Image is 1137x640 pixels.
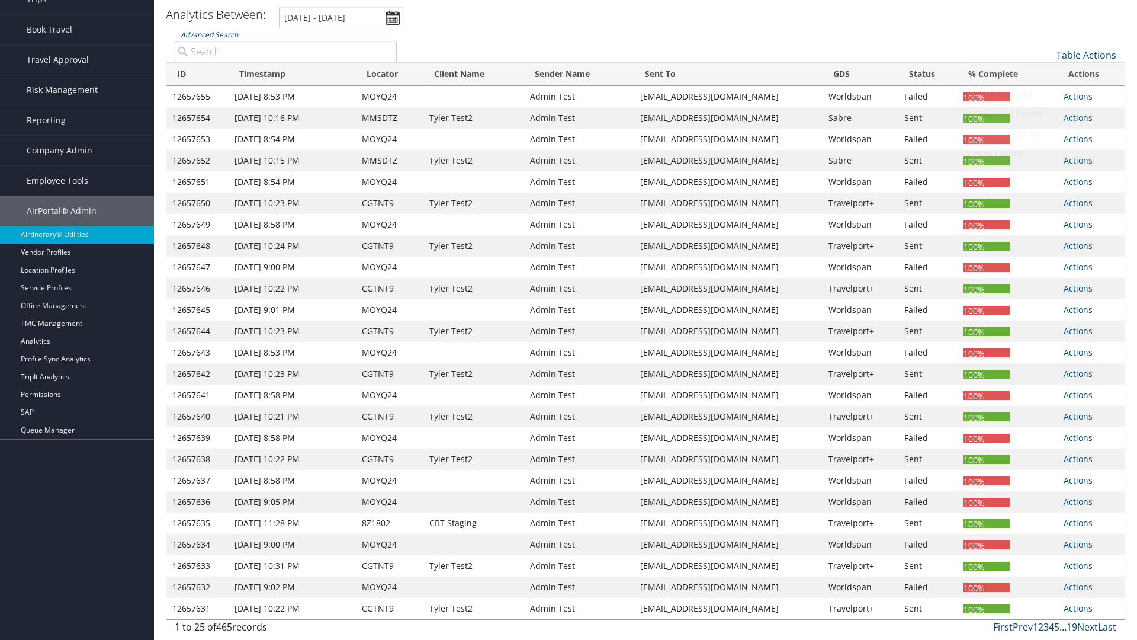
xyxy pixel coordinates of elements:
span: Risk Management [27,75,98,105]
span: Company Admin [27,136,92,165]
span: Reporting [27,105,66,135]
a: Column Visibility [969,124,1125,144]
span: Employee Tools [27,166,88,196]
a: Refresh [969,63,1125,84]
span: AirPortal® Admin [27,196,97,226]
a: Page Length [969,144,1125,164]
a: Email itinerary [969,84,1125,104]
a: Download Report [969,104,1125,124]
span: Book Travel [27,15,72,44]
span: Travel Approval [27,45,89,75]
